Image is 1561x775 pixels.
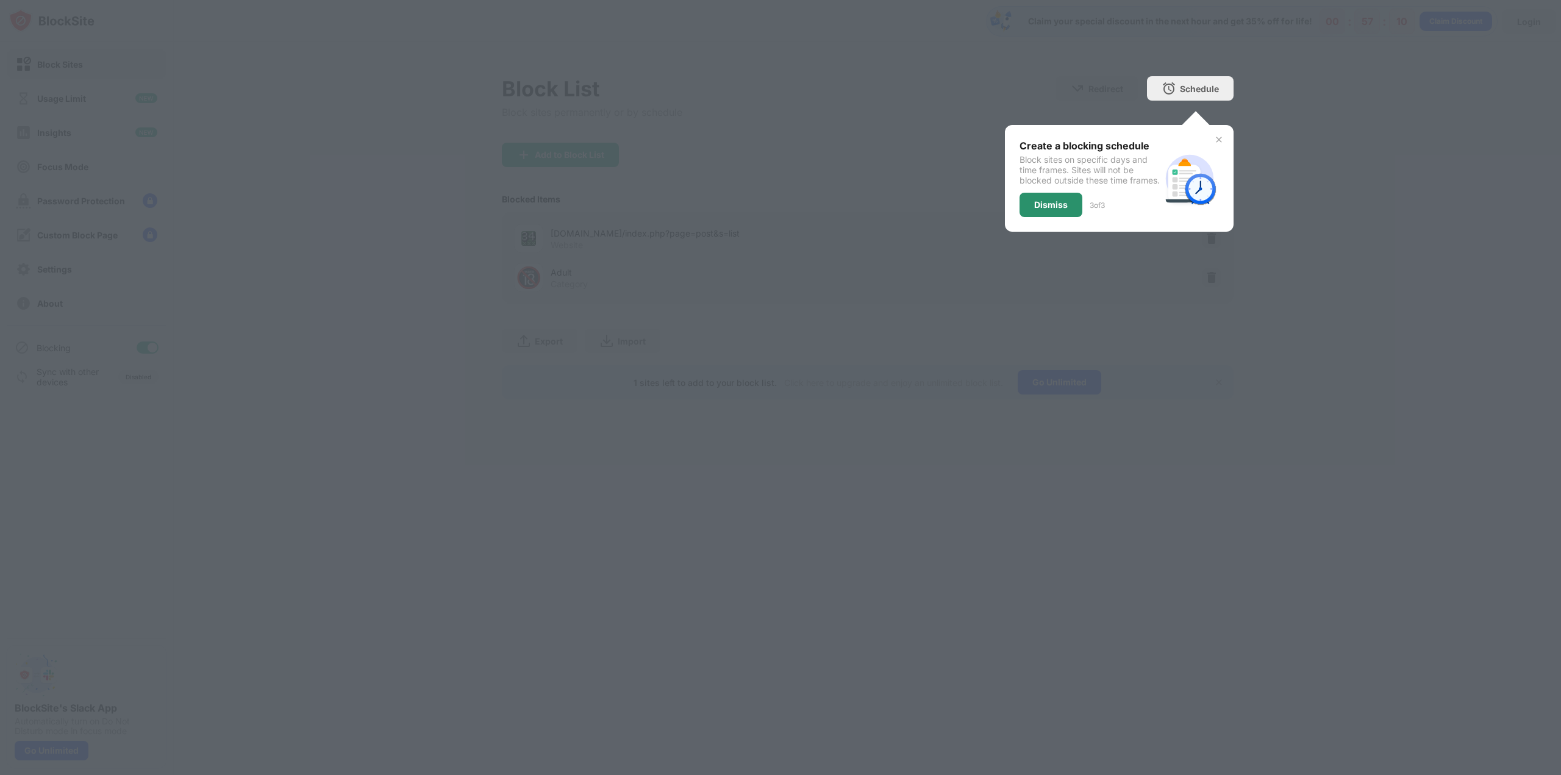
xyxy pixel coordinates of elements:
div: Dismiss [1034,200,1068,210]
div: Create a blocking schedule [1020,140,1160,152]
div: 3 of 3 [1090,201,1105,210]
img: schedule.svg [1160,149,1219,208]
div: Block sites on specific days and time frames. Sites will not be blocked outside these time frames. [1020,154,1160,185]
img: x-button.svg [1214,135,1224,145]
div: Schedule [1180,84,1219,94]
